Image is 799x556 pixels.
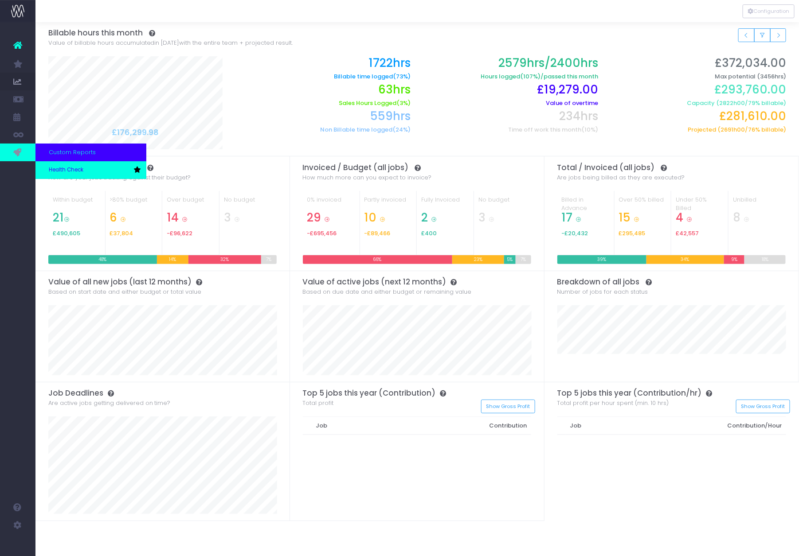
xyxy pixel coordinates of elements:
div: Within budget [53,195,101,211]
h6: Non Billable time logged [236,126,411,133]
div: Under 50% Billed [676,195,724,211]
h2: 1722hrs [236,56,411,70]
span: £490,605 [53,230,80,237]
span: -£20,432 [562,230,588,237]
span: (73%) [393,73,411,80]
span: Custom Reports [49,148,96,157]
div: 7% [261,255,277,264]
span: 10 [364,211,377,225]
span: Are active jobs getting delivered on time? [48,399,171,408]
span: (107%) [521,73,541,80]
div: Over 50% billed [619,195,667,211]
div: 34% [646,255,724,264]
h3: Value of all new jobs (last 12 months) [48,277,277,286]
h6: Time off work this month [424,126,599,133]
div: Vertical button group [743,4,795,18]
div: Small button group [738,28,786,42]
a: Health Check [35,161,146,179]
div: 7% [516,255,532,264]
span: 3 [224,211,231,225]
span: 2691h00 [721,126,745,133]
h2: 234hrs [424,109,599,123]
button: Configuration [743,4,795,18]
div: 0% invoiced [307,195,355,211]
span: 8 [733,211,740,225]
span: 2822h00 [719,100,745,107]
h2: 63hrs [236,83,411,97]
span: Are jobs being billed as they are executed? [557,173,685,182]
span: (10%) [582,126,599,133]
span: Total / Invoiced (all jobs) [557,163,655,172]
span: 6 [110,211,117,225]
h6: Value of overtime [424,100,599,107]
h2: 2579hrs/2400hrs [424,56,599,70]
div: 14% [157,255,189,264]
h6: Max potential (3456hrs) [612,73,787,80]
span: Based on due date and either budget or remaining value [303,288,472,296]
h3: Job Deadlines [48,389,277,397]
span: £42,557 [676,230,699,237]
span: £400 [421,230,437,237]
h3: Value of active jobs (next 12 months) [303,277,532,286]
th: Contribution [378,417,532,435]
h2: £293,760.00 [612,83,787,97]
span: Health Check [49,166,83,174]
div: 66% [303,255,452,264]
th: Contribution/Hour [619,417,786,435]
span: Value of billable hours accumulated with the entire team + projected result. [48,39,293,47]
span: 15 [619,211,631,225]
h2: 559hrs [236,109,411,123]
div: 39% [557,255,646,264]
span: Number of jobs for each status [557,288,648,296]
h2: £281,610.00 [612,109,787,123]
span: (3%) [396,100,411,107]
span: Total profit [303,399,334,408]
h6: Projected ( / % billable) [612,126,787,133]
span: 4 [676,211,683,225]
div: Over budget [167,195,215,211]
span: 21 [53,211,64,225]
div: >80% budget [110,195,158,211]
span: 29 [307,211,321,225]
span: Based on start date and either budget or total value [48,288,202,296]
th: Job [311,417,378,435]
span: 14 [167,211,179,225]
h6: Capacity ( / % billable) [612,100,787,107]
h3: Billable hours this month [48,28,787,37]
div: 9% [724,255,744,264]
span: 3 [478,211,486,225]
span: Total profit per hour spent (min. 10 hrs) [557,399,669,408]
h6: Sales Hours Logged [236,100,411,107]
h3: Top 5 jobs this year (Contribution) [303,389,532,397]
th: Job [566,417,619,435]
img: images/default_profile_image.png [11,538,24,552]
div: No budget [478,195,527,211]
div: 48% [48,255,157,264]
h3: Top 5 jobs this year (Contribution/hr) [557,389,787,397]
div: 32% [188,255,261,264]
button: Show Gross Profit [481,400,535,413]
span: 76 [748,126,755,133]
div: Partly invoiced [364,195,412,211]
h2: £19,279.00 [424,83,599,97]
span: -£695,456 [307,230,337,237]
h6: Hours logged /passed this month [424,73,599,80]
span: 2 [421,211,428,225]
button: Show Gross Profit [736,400,790,413]
span: Invoiced / Budget (all jobs) [303,163,409,172]
span: 17 [562,211,573,225]
div: No budget [224,195,272,211]
div: 23% [452,255,504,264]
span: -£96,622 [167,230,192,237]
span: Breakdown of all jobs [557,277,640,286]
span: -£89,466 [364,230,391,237]
div: Billed in Advance [562,195,610,211]
div: Fully Invoiced [421,195,469,211]
span: How much more can you expect to invoice? [303,173,432,182]
div: 5% [504,255,516,264]
h2: £372,034.00 [612,56,787,70]
h6: Billable time logged [236,73,411,80]
span: (24%) [392,126,411,133]
span: in [DATE] [155,39,180,47]
span: £37,804 [110,230,133,237]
